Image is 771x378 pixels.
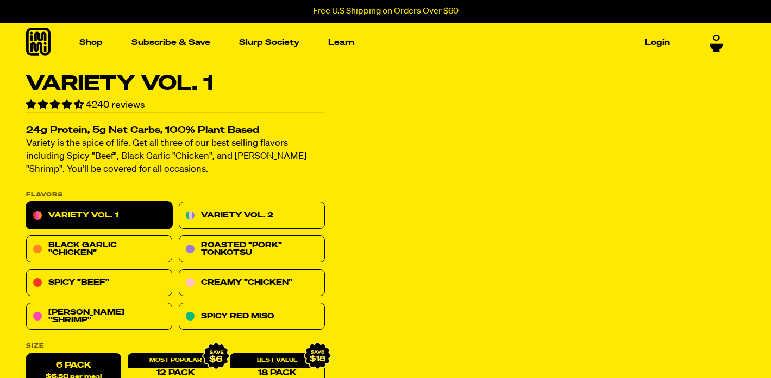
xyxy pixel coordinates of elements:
[641,34,674,51] a: Login
[26,343,325,349] label: Size
[26,202,172,229] a: Variety Vol. 1
[179,202,325,229] a: Variety Vol. 2
[75,23,674,62] nav: Main navigation
[324,34,359,51] a: Learn
[313,7,459,16] p: Free U.S Shipping on Orders Over $60
[26,74,325,94] h1: Variety Vol. 1
[26,126,325,136] h2: 24g Protein, 5g Net Carbs, 100% Plant Based
[713,34,720,43] span: 0
[26,303,172,330] a: [PERSON_NAME] "Shrimp"
[235,34,304,51] a: Slurp Society
[86,100,145,110] span: 4240 reviews
[710,34,723,52] a: 0
[127,34,215,51] a: Subscribe & Save
[75,34,107,51] a: Shop
[26,138,325,177] p: Variety is the spice of life. Get all three of our best selling flavors including Spicy "Beef", B...
[26,270,172,297] a: Spicy "Beef"
[26,100,86,110] span: 4.55 stars
[179,236,325,263] a: Roasted "Pork" Tonkotsu
[26,192,325,198] p: Flavors
[179,270,325,297] a: Creamy "Chicken"
[26,236,172,263] a: Black Garlic "Chicken"
[179,303,325,330] a: Spicy Red Miso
